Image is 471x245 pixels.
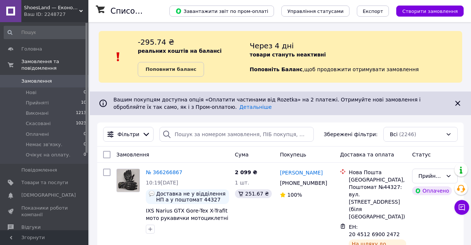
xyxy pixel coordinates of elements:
[340,152,394,158] span: Доставка та оплата
[138,48,222,54] b: реальних коштів на балансі
[117,169,140,192] img: Фото товару
[281,6,349,17] button: Управління статусами
[287,192,302,198] span: 100%
[175,8,268,14] span: Завантажити звіт по пром-оплаті
[21,78,52,84] span: Замовлення
[26,120,51,127] span: Скасовані
[138,38,174,46] span: -295.74 ₴
[84,141,86,148] span: 0
[146,180,178,186] span: 10:19[DATE]
[76,120,86,127] span: 1023
[287,8,344,14] span: Управління статусами
[84,152,86,158] span: 0
[84,89,86,96] span: 0
[349,176,406,220] div: [GEOGRAPHIC_DATA], Поштомат №44327: вул. [STREET_ADDRESS] (біля [GEOGRAPHIC_DATA])
[21,58,88,72] span: Замовлення та повідомлення
[117,131,139,138] span: Фільтри
[349,224,400,237] span: ЕН: 20 4512 6900 2472
[110,7,185,15] h1: Список замовлень
[26,89,36,96] span: Нові
[169,6,274,17] button: Завантажити звіт по пром-оплаті
[250,52,326,58] b: товари стануть неактивні
[116,152,149,158] span: Замовлення
[454,200,469,215] button: Чат з покупцем
[21,205,68,218] span: Показники роботи компанії
[116,169,140,192] a: Фото товару
[390,131,397,138] span: Всі
[24,11,88,18] div: Ваш ID: 2248727
[4,26,87,39] input: Пошук
[250,66,303,72] b: Поповніть Баланс
[26,131,49,138] span: Оплачені
[149,191,155,197] img: :speech_balloon:
[418,172,443,180] div: Прийнято
[399,131,416,137] span: (2246)
[138,62,204,77] a: Поповнити баланс
[278,178,328,188] div: [PHONE_NUMBER]
[402,8,458,14] span: Створити замовлення
[357,6,389,17] button: Експорт
[24,4,79,11] span: ShoesLand — Економія та якість у кожному кроці
[146,208,228,243] a: IXS Narius GTX Gore-Tex X-Trafit мото рукавички мотоциклетні рукавички чоловічі шкіряні непромока...
[21,46,42,52] span: Головна
[412,152,431,158] span: Статус
[235,152,249,158] span: Cума
[280,169,323,176] a: [PERSON_NAME]
[363,8,383,14] span: Експорт
[26,100,49,106] span: Прийняті
[76,110,86,117] span: 1213
[21,224,41,231] span: Відгуки
[239,104,272,110] a: Детальніше
[235,180,249,186] span: 1 шт.
[113,97,421,110] span: Вашим покупцям доступна опція «Оплатити частинами від Rozetka» на 2 платежі. Отримуйте нові замов...
[145,66,196,72] b: Поповнити баланс
[235,189,272,198] div: 251.67 ₴
[280,152,306,158] span: Покупець
[146,169,182,175] a: № 366266867
[159,127,314,142] input: Пошук за номером замовлення, ПІБ покупця, номером телефону, Email, номером накладної
[26,152,70,158] span: Очікує на оплату.
[389,8,464,14] a: Створити замовлення
[84,131,86,138] span: 0
[21,167,57,173] span: Повідомлення
[81,100,86,106] span: 10
[250,37,462,77] div: , щоб продовжити отримувати замовлення
[349,169,406,176] div: Нова Пошта
[324,131,377,138] span: Збережені фільтри:
[21,179,68,186] span: Товари та послуги
[26,141,62,148] span: Немає зв'язку.
[250,41,294,50] span: Через 4 дні
[113,51,124,62] img: :exclamation:
[412,186,452,195] div: Оплачено
[396,6,464,17] button: Створити замовлення
[235,169,257,175] span: 2 099 ₴
[26,110,49,117] span: Виконані
[156,191,226,203] span: Доставка не у відділення НП а у поштомат 44327 м.[GEOGRAPHIC_DATA]. Якщо є якісь питання пишіть у...
[21,192,76,199] span: [DEMOGRAPHIC_DATA]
